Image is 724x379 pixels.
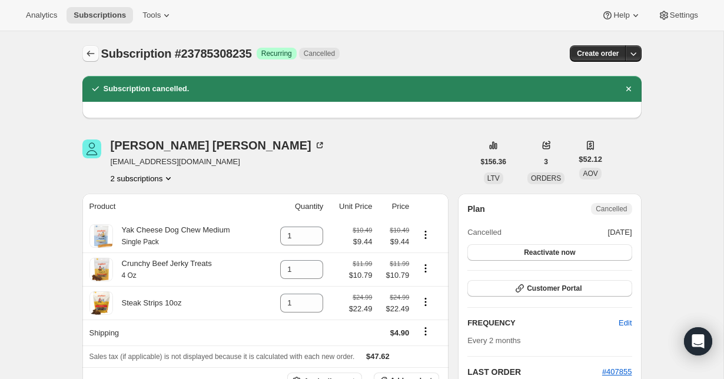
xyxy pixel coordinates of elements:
span: Settings [670,11,698,20]
span: 3 [544,157,548,167]
h2: FREQUENCY [467,317,619,329]
button: Reactivate now [467,244,632,261]
img: product img [89,224,113,248]
span: AOV [583,169,597,178]
button: $156.36 [474,154,513,170]
span: [DATE] [608,227,632,238]
button: Subscriptions [67,7,133,24]
a: #407855 [602,367,632,376]
div: Yak Cheese Dog Chew Medium [113,224,230,248]
span: [EMAIL_ADDRESS][DOMAIN_NAME] [111,156,326,168]
span: Tools [142,11,161,20]
div: Steak Strips 10oz [113,297,182,309]
small: $11.99 [353,260,372,267]
small: $24.99 [390,294,409,301]
h2: Subscription cancelled. [104,83,190,95]
th: Shipping [82,320,266,345]
span: Subscriptions [74,11,126,20]
button: Dismiss notification [620,81,637,97]
span: LTV [487,174,500,182]
span: Edit [619,317,632,329]
button: Tools [135,7,180,24]
span: $22.49 [379,303,409,315]
span: $52.12 [579,154,602,165]
small: $10.49 [353,227,372,234]
button: Edit [612,314,639,333]
small: $10.49 [390,227,409,234]
span: $156.36 [481,157,506,167]
span: $47.62 [366,352,390,361]
span: ORDERS [531,174,561,182]
span: Analytics [26,11,57,20]
button: Analytics [19,7,64,24]
h2: Plan [467,203,485,215]
span: $4.90 [390,328,410,337]
div: Open Intercom Messenger [684,327,712,355]
th: Price [376,194,413,220]
span: Melonie Thaxton [82,139,101,158]
span: $9.44 [379,236,409,248]
div: Crunchy Beef Jerky Treats [113,258,212,281]
small: $24.99 [353,294,372,301]
button: Help [595,7,648,24]
th: Quantity [266,194,327,220]
button: #407855 [602,366,632,378]
span: $10.79 [379,270,409,281]
button: Subscriptions [82,45,99,62]
button: 3 [537,154,555,170]
small: Single Pack [122,238,159,246]
span: Help [613,11,629,20]
span: Customer Portal [527,284,582,293]
small: $11.99 [390,260,409,267]
button: Shipping actions [416,325,435,338]
span: Cancelled [304,49,335,58]
span: Sales tax (if applicable) is not displayed because it is calculated with each new order. [89,353,355,361]
h2: LAST ORDER [467,366,602,378]
img: product img [89,291,113,315]
span: $10.79 [349,270,373,281]
button: Settings [651,7,705,24]
div: [PERSON_NAME] [PERSON_NAME] [111,139,326,151]
span: Subscription #23785308235 [101,47,252,60]
span: Cancelled [596,204,627,214]
button: Product actions [416,262,435,275]
span: Every 2 months [467,336,520,345]
th: Product [82,194,266,220]
span: Create order [577,49,619,58]
span: $22.49 [349,303,373,315]
span: Recurring [261,49,292,58]
span: Reactivate now [524,248,575,257]
small: 4 Oz [122,271,137,280]
button: Customer Portal [467,280,632,297]
img: product img [89,258,113,281]
span: $9.44 [353,236,372,248]
button: Create order [570,45,626,62]
button: Product actions [416,228,435,241]
th: Unit Price [327,194,376,220]
button: Product actions [416,295,435,308]
span: Cancelled [467,227,502,238]
button: Product actions [111,172,175,184]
